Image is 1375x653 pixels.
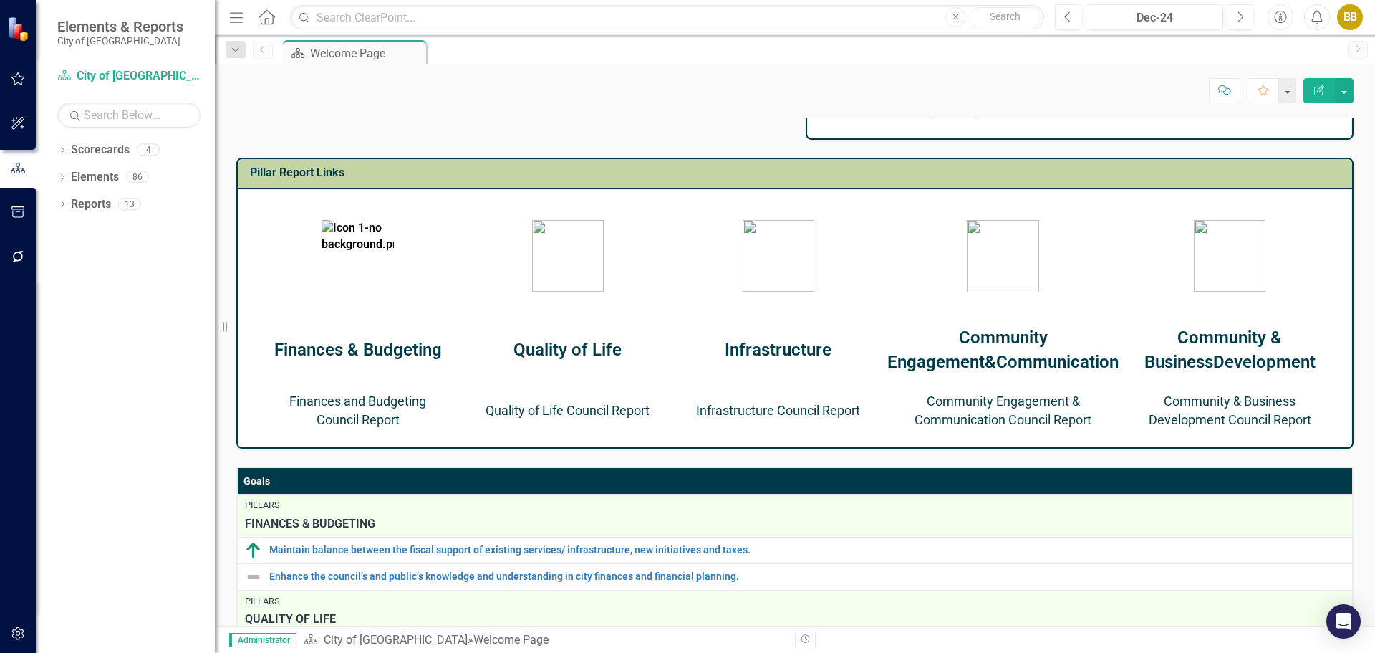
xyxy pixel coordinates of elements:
div: Pillars [245,499,1345,512]
div: 86 [126,171,149,183]
a: Finances and Budgeting Council Report [289,394,426,427]
div: Pillars [245,595,1345,608]
div: Open Intercom Messenger [1326,604,1361,639]
span: QUALITY OF LIFE [245,611,1345,628]
div: Welcome Page [473,633,549,647]
input: Search ClearPoint... [290,5,1044,30]
a: City of [GEOGRAPHIC_DATA] [57,68,201,85]
strong: Development [1213,352,1316,372]
strong: Quality of Life [513,340,622,360]
a: Quality of Life Council Report [486,403,650,418]
button: Dec-24 [1086,4,1223,30]
a: Reports [71,196,111,213]
span: Administrator [229,633,296,647]
button: Search [969,7,1041,27]
button: BB [1337,4,1363,30]
td: Double-Click to Edit Right Click for Context Menu [238,537,1353,563]
img: Not Defined [245,568,262,586]
div: 4 [137,144,160,156]
a: Scorecards [71,142,130,158]
strong: & [985,352,996,372]
a: Community Engagement & Communication Council Report [915,394,1091,427]
td: Double-Click to Edit [238,495,1353,537]
div: Welcome Page [310,44,423,62]
span: Search [990,11,1021,22]
div: Dec-24 [1091,9,1218,27]
span: Elements & Reports [57,18,183,35]
input: Search Below... [57,103,201,128]
td: Double-Click to Edit [238,590,1353,632]
img: Above Target [245,542,262,559]
a: Maintain balance between the fiscal support of existing services/ infrastructure, new initiatives... [269,545,1345,556]
a: Infrastructure Council Report [696,403,860,418]
h3: Pillar Report Links [250,166,1345,179]
img: Icon 1-no background.png [322,220,394,292]
td: Double-Click to Edit Right Click for Context Menu [238,563,1353,590]
div: 13 [118,198,141,210]
span: FINANCES & BUDGETING [245,516,1345,533]
strong: Finances & Budgeting [274,340,442,360]
strong: Communication [996,352,1119,372]
a: Enhance the council’s and public’s knowledge and understanding in city finances and financial pla... [269,571,1345,582]
strong: Community & Business [1144,328,1283,372]
a: City of [GEOGRAPHIC_DATA] [324,633,468,647]
small: City of [GEOGRAPHIC_DATA] [57,35,183,47]
strong: Infrastructure [725,340,831,360]
a: Elements [71,169,119,186]
strong: Community Engagement [887,328,1048,372]
a: Community & Business Development Council Report [1149,394,1311,427]
div: » [304,632,784,649]
img: ClearPoint Strategy [7,16,32,42]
